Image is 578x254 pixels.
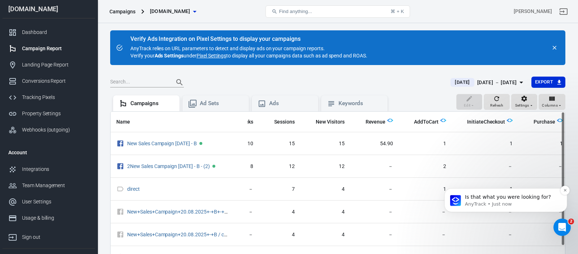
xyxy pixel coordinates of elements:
[116,162,124,171] svg: Facebook Ads
[511,94,537,110] button: Settings
[366,117,386,126] span: Total revenue calculated by AnyTrack.
[458,119,505,126] span: InitiateCheckout
[147,5,199,18] button: [DOMAIN_NAME]
[22,29,89,36] div: Dashboard
[3,73,95,89] a: Conversions Report
[452,79,473,86] span: [DATE]
[22,165,89,173] div: Integrations
[265,119,295,126] span: Sessions
[116,185,124,193] svg: Direct
[405,186,446,193] span: 1
[212,165,215,168] span: Active
[306,140,345,147] span: 15
[490,102,503,109] span: Refresh
[531,77,565,88] button: Export
[3,194,95,210] a: User Settings
[306,119,345,126] span: New Visitors
[405,231,446,238] span: －
[6,173,138,185] textarea: Message…
[306,231,345,238] span: 4
[22,214,89,222] div: Usage & billing
[265,231,295,238] span: 4
[3,6,95,12] div: [DOMAIN_NAME]
[197,52,226,59] a: Pixel Settings
[32,18,133,47] div: what you talking about I use anytrack to see where the sale goming from vich campaign I want to s...
[524,231,563,238] span: －
[6,57,139,154] div: You can see which campaign your sale came from immediately in our campaign report.Go to the campa...
[116,207,124,216] svg: Unknown Facebook
[171,74,188,91] button: Search
[433,154,578,234] iframe: Intercom notifications message
[5,3,18,17] button: go back
[356,140,393,147] span: 54.90
[22,233,89,241] div: Sign out
[116,139,124,148] svg: Facebook Ads
[113,3,127,17] button: Home
[524,119,555,126] span: Purchase
[3,24,95,40] a: Dashboard
[265,208,295,216] span: 4
[6,57,139,155] div: AnyTrack says…
[366,119,386,126] span: Revenue
[127,164,211,169] span: 2New Sales Campaign 20.08.2025 - B - (2)
[515,102,529,109] span: Settings
[405,119,439,126] span: AddToCart
[356,163,393,170] span: －
[477,78,517,87] div: [DATE] － [DATE]
[127,163,210,169] a: 2New Sales Campaign [DATE] - B - (2)
[265,186,295,193] span: 7
[467,119,505,126] span: InitiateCheckout
[116,119,130,126] span: Name
[3,161,95,177] a: Integrations
[458,140,513,147] span: 1
[3,89,95,106] a: Tracking Pixels
[265,163,295,170] span: 12
[22,198,89,206] div: User Settings
[110,78,168,87] input: Search...
[274,119,295,126] span: Sessions
[127,209,229,214] span: New+Sales+Campaign+20.08.2025+-+B+-+%282%29 / cpc / facebook
[22,45,89,52] div: Campaign Report
[405,208,446,216] span: －
[31,47,125,54] p: Message from AnyTrack, sent Just now
[150,7,190,16] span: emilygracememorial.com
[116,119,139,126] span: Name
[35,7,61,12] h1: AnyTrack
[306,208,345,216] span: 4
[11,35,134,59] div: message notification from AnyTrack, Just now. Is that what you were looking for?
[22,94,89,101] div: Tracking Pixels
[130,36,367,59] div: AnyTrack relies on URL parameters to detect and display ads on your campaign reports. Verify your...
[356,208,393,216] span: －
[11,188,17,194] button: Emoji picker
[553,219,571,236] iframe: Intercom live chat
[306,186,345,193] span: 4
[199,142,202,145] span: Active
[127,141,198,146] span: New Sales Campaign 20.08.2025 - B
[26,14,139,51] div: what you talking about I use anytrack to see where the sale goming from vich campaign I want to s...
[31,40,125,47] p: Is that what you were looking for?
[21,4,32,16] img: Profile image for AnyTrack
[338,100,382,107] div: Keywords
[458,231,513,238] span: －
[557,117,563,123] img: Logo
[22,110,89,117] div: Property Settings
[22,77,89,85] div: Conversions Report
[549,43,560,53] button: close
[391,9,404,14] div: ⌘ + K
[405,163,446,170] span: 2
[269,100,312,107] div: Ads
[23,188,29,194] button: Gif picker
[12,159,98,167] div: Is that what you were looking for?
[3,226,95,245] a: Sign out
[265,140,295,147] span: 15
[568,219,574,224] span: 2
[539,94,565,110] button: Columns
[22,126,89,134] div: Webhooks (outgoing)
[356,186,393,193] span: －
[414,119,439,126] span: AddToCart
[534,119,555,126] span: Purchase
[507,117,513,123] img: Logo
[3,57,95,73] a: Landing Page Report
[3,106,95,122] a: Property Settings
[6,155,103,171] div: Is that what you were looking for?AnyTrack • Just now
